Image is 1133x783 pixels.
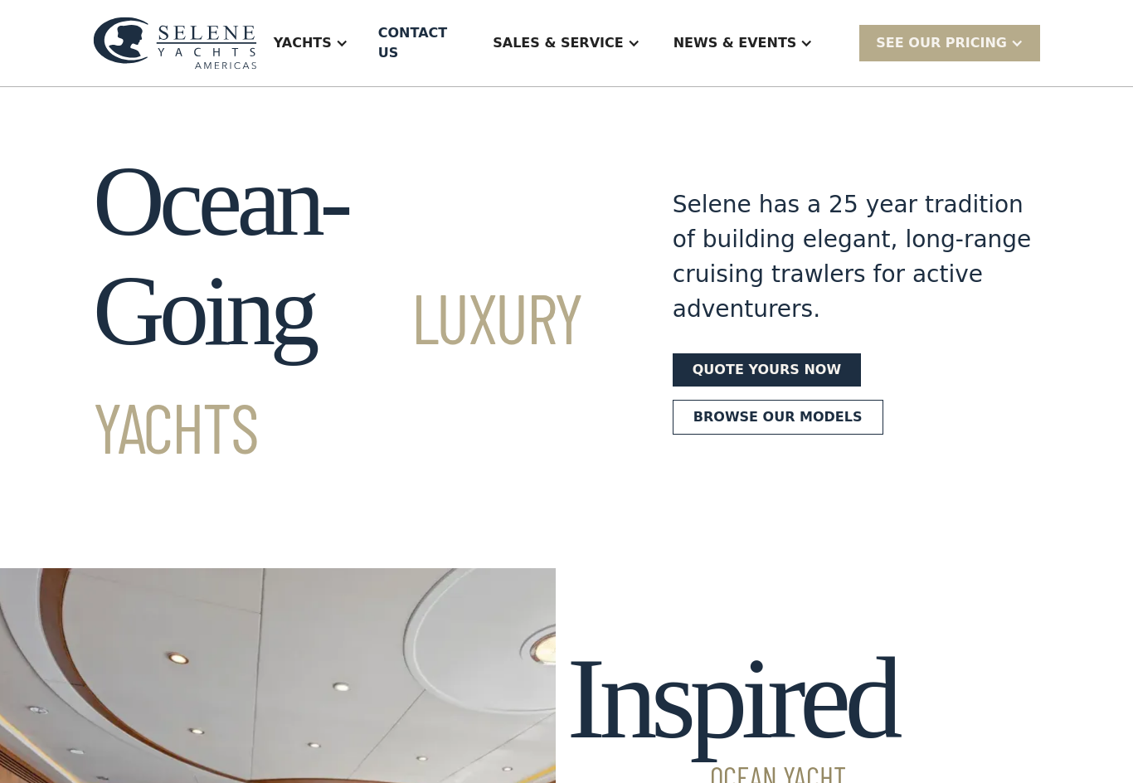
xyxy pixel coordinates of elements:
[673,400,883,435] a: Browse our models
[93,275,582,468] span: Luxury Yachts
[93,17,257,70] img: logo
[274,33,332,53] div: Yachts
[673,33,797,53] div: News & EVENTS
[673,187,1040,327] div: Selene has a 25 year tradition of building elegant, long-range cruising trawlers for active adven...
[876,33,1007,53] div: SEE Our Pricing
[378,23,464,63] div: Contact US
[93,147,613,475] h1: Ocean-Going
[657,10,830,76] div: News & EVENTS
[257,10,365,76] div: Yachts
[493,33,623,53] div: Sales & Service
[673,353,861,387] a: Quote yours now
[859,25,1040,61] div: SEE Our Pricing
[476,10,656,76] div: Sales & Service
